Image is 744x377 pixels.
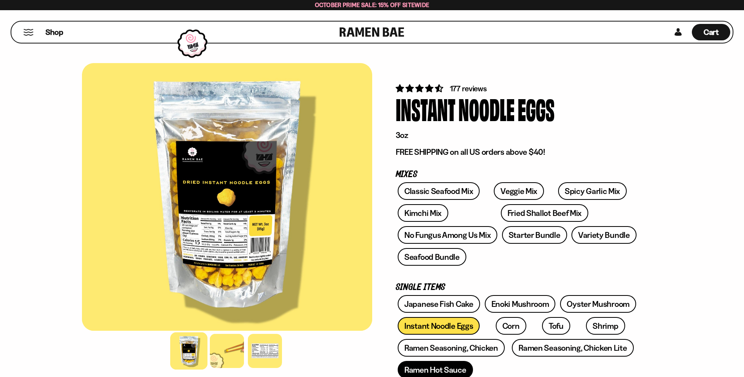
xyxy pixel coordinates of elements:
a: Kimchi Mix [398,204,448,222]
span: Cart [704,27,719,37]
a: Enoki Mushroom [485,295,556,313]
p: Mixes [396,171,639,178]
a: Starter Bundle [502,226,567,244]
p: Single Items [396,284,639,291]
a: Oyster Mushroom [560,295,636,313]
p: 3oz [396,130,639,140]
a: Spicy Garlic Mix [558,182,627,200]
div: Cart [692,22,730,43]
a: Corn [496,317,526,335]
a: Ramen Seasoning, Chicken [398,339,505,357]
a: Classic Seafood Mix [398,182,480,200]
p: FREE SHIPPING on all US orders above $40! [396,147,639,157]
a: No Fungus Among Us Mix [398,226,497,244]
span: Shop [45,27,63,38]
a: Tofu [542,317,570,335]
a: Ramen Seasoning, Chicken Lite [512,339,633,357]
a: Variety Bundle [571,226,637,244]
span: October Prime Sale: 15% off Sitewide [315,1,429,9]
div: Noodle [458,94,515,123]
div: Eggs [518,94,555,123]
a: Japanese Fish Cake [398,295,480,313]
span: 4.71 stars [396,83,445,93]
a: Shop [45,24,63,40]
a: Shrimp [586,317,625,335]
button: Mobile Menu Trigger [23,29,34,36]
div: Instant [396,94,455,123]
a: Fried Shallot Beef Mix [501,204,588,222]
a: Seafood Bundle [398,248,466,266]
a: Veggie Mix [494,182,544,200]
span: 177 reviews [450,84,487,93]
